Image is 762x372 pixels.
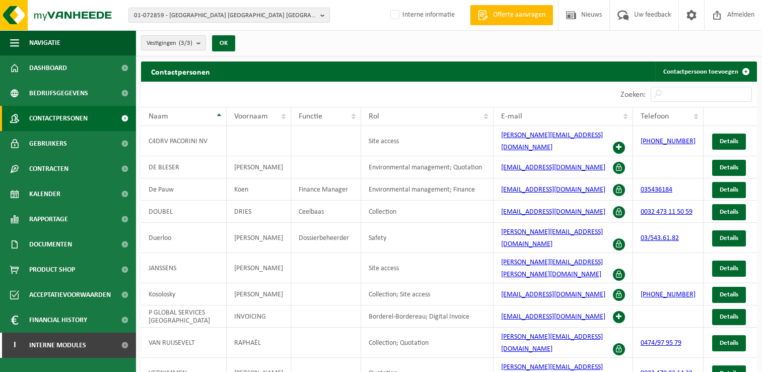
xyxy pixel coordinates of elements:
[712,335,746,351] a: Details
[361,178,494,201] td: Environmental management; Finance
[720,291,738,298] span: Details
[141,253,227,283] td: JANSSENS
[141,201,227,223] td: DOUBEL
[29,30,60,55] span: Navigatie
[29,207,68,232] span: Rapportage
[29,55,67,81] span: Dashboard
[720,138,738,145] span: Details
[291,201,361,223] td: Ceelbaas
[720,265,738,272] span: Details
[501,164,605,171] a: [EMAIL_ADDRESS][DOMAIN_NAME]
[501,313,605,321] a: [EMAIL_ADDRESS][DOMAIN_NAME]
[234,112,268,120] span: Voornaam
[361,253,494,283] td: Site access
[141,328,227,358] td: VAN RUIJSEVELT
[29,307,87,333] span: Financial History
[141,283,227,305] td: Kosolosky
[641,186,672,194] a: 035436184
[361,201,494,223] td: Collection
[655,61,756,82] a: Contactpersoon toevoegen
[501,259,603,278] a: [PERSON_NAME][EMAIL_ADDRESS][PERSON_NAME][DOMAIN_NAME]
[141,305,227,328] td: P GLOBAL SERVICES [GEOGRAPHIC_DATA]
[141,61,220,81] h2: Contactpersonen
[501,208,605,216] a: [EMAIL_ADDRESS][DOMAIN_NAME]
[501,333,603,353] a: [PERSON_NAME][EMAIL_ADDRESS][DOMAIN_NAME]
[29,81,88,106] span: Bedrijfsgegevens
[141,35,206,50] button: Vestigingen(3/3)
[149,112,168,120] span: Naam
[141,223,227,253] td: Duerloo
[712,204,746,220] a: Details
[712,160,746,176] a: Details
[641,291,696,298] a: [PHONE_NUMBER]
[141,126,227,156] td: C4DRV PACORINI NV
[227,283,291,305] td: [PERSON_NAME]
[501,228,603,248] a: [PERSON_NAME][EMAIL_ADDRESS][DOMAIN_NAME]
[227,305,291,328] td: INVOICING
[641,138,696,145] a: [PHONE_NUMBER]
[388,8,455,23] label: Interne informatie
[291,223,361,253] td: Dossierbeheerder
[712,287,746,303] a: Details
[361,223,494,253] td: Safety
[641,208,692,216] a: 0032 473 11 50 59
[291,178,361,201] td: Finance Manager
[641,234,679,242] a: 03/543.61.82
[212,35,235,51] button: OK
[470,5,553,25] a: Offerte aanvragen
[501,132,603,151] a: [PERSON_NAME][EMAIL_ADDRESS][DOMAIN_NAME]
[501,186,605,194] a: [EMAIL_ADDRESS][DOMAIN_NAME]
[491,10,548,20] span: Offerte aanvragen
[369,112,379,120] span: Rol
[641,112,669,120] span: Telefoon
[712,134,746,150] a: Details
[29,232,72,257] span: Documenten
[29,156,68,181] span: Contracten
[712,309,746,325] a: Details
[501,291,605,298] a: [EMAIL_ADDRESS][DOMAIN_NAME]
[720,340,738,346] span: Details
[361,126,494,156] td: Site access
[720,235,738,241] span: Details
[501,112,522,120] span: E-mail
[227,223,291,253] td: [PERSON_NAME]
[227,178,291,201] td: Koen
[712,182,746,198] a: Details
[720,164,738,171] span: Details
[29,131,67,156] span: Gebruikers
[29,257,75,282] span: Product Shop
[141,156,227,178] td: DE BLESER
[134,8,316,23] span: 01-072859 - [GEOGRAPHIC_DATA] [GEOGRAPHIC_DATA] [GEOGRAPHIC_DATA] - [GEOGRAPHIC_DATA]
[712,261,746,277] a: Details
[29,106,88,131] span: Contactpersonen
[227,156,291,178] td: [PERSON_NAME]
[29,333,86,358] span: Interne modules
[641,339,681,347] a: 0474/97 95 79
[29,282,111,307] span: Acceptatievoorwaarden
[712,230,746,246] a: Details
[227,201,291,223] td: DRIES
[128,8,330,23] button: 01-072859 - [GEOGRAPHIC_DATA] [GEOGRAPHIC_DATA] [GEOGRAPHIC_DATA] - [GEOGRAPHIC_DATA]
[29,181,60,207] span: Kalender
[299,112,322,120] span: Functie
[147,36,192,51] span: Vestigingen
[361,328,494,358] td: Collection; Quotation
[620,91,646,99] label: Zoeken:
[720,187,738,193] span: Details
[361,283,494,305] td: Collection; Site access
[361,305,494,328] td: Borderel-Bordereau; Digital Invoice
[227,253,291,283] td: [PERSON_NAME]
[10,333,19,358] span: I
[361,156,494,178] td: Environmental management; Quotation
[720,209,738,215] span: Details
[227,328,291,358] td: RAPHAËL
[720,314,738,320] span: Details
[141,178,227,201] td: De Pauw
[179,40,192,46] count: (3/3)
